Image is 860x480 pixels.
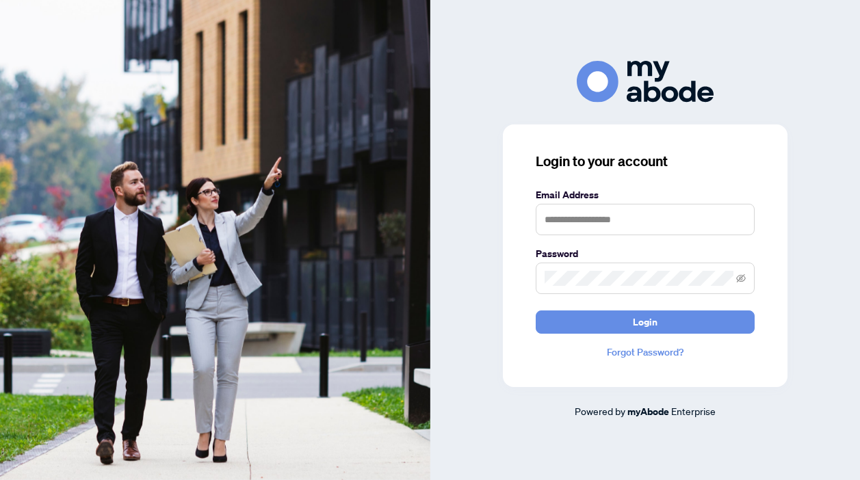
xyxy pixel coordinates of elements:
a: Forgot Password? [536,345,755,360]
button: Login [536,310,755,334]
span: Login [633,311,657,333]
label: Password [536,246,755,261]
h3: Login to your account [536,152,755,171]
img: ma-logo [577,61,714,103]
span: Powered by [575,405,625,417]
span: eye-invisible [736,274,746,283]
a: myAbode [627,404,669,419]
span: Enterprise [671,405,716,417]
label: Email Address [536,187,755,202]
